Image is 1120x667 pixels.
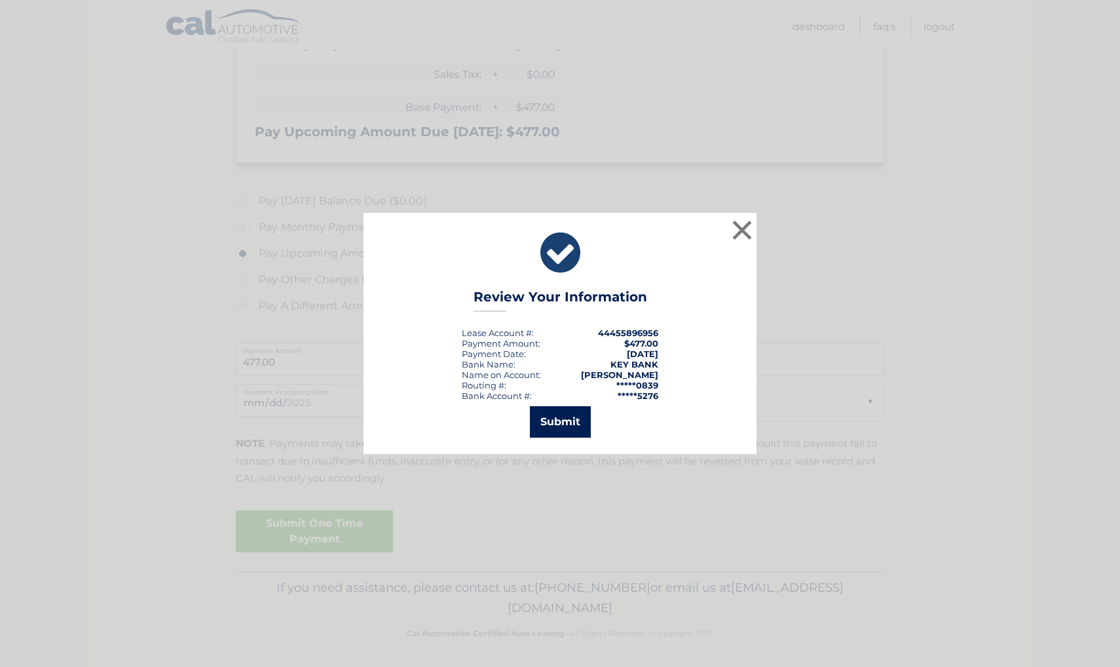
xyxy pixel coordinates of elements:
span: Payment Date [462,349,524,359]
div: Payment Amount: [462,338,540,349]
div: Routing #: [462,380,506,391]
button: × [729,217,755,243]
div: Bank Account #: [462,391,532,401]
strong: KEY BANK [610,359,658,370]
span: $477.00 [624,338,658,349]
div: Name on Account: [462,370,541,380]
span: [DATE] [627,349,658,359]
strong: [PERSON_NAME] [581,370,658,380]
div: : [462,349,526,359]
div: Lease Account #: [462,328,534,338]
button: Submit [530,406,591,438]
div: Bank Name: [462,359,515,370]
h3: Review Your Information [474,289,647,312]
strong: 44455896956 [598,328,658,338]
